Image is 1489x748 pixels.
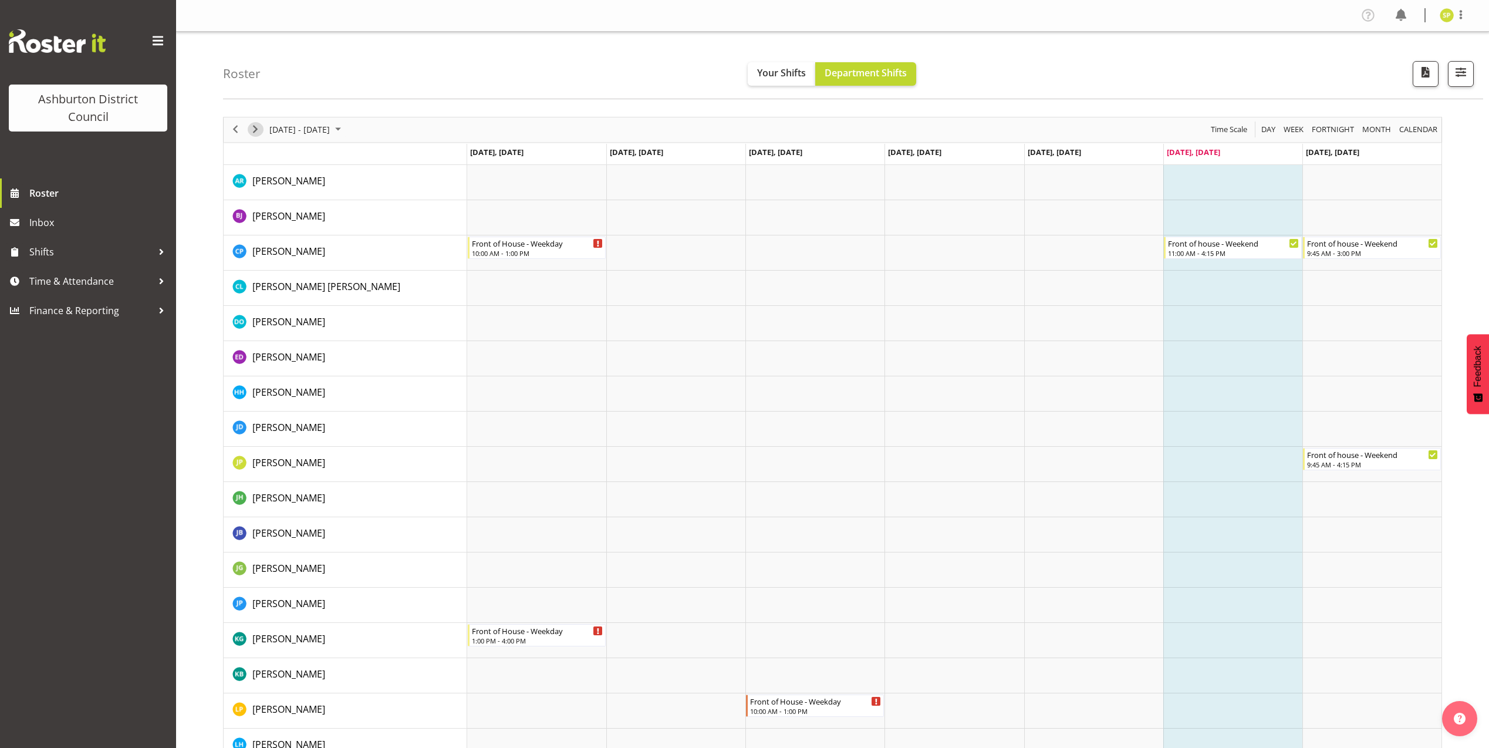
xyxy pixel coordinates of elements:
[248,122,264,137] button: Next
[610,147,663,157] span: [DATE], [DATE]
[1307,460,1438,469] div: 9:45 AM - 4:15 PM
[1440,8,1454,22] img: susan-philpott11024.jpg
[29,214,170,231] span: Inbox
[268,122,346,137] button: September 2025
[252,703,325,716] span: [PERSON_NAME]
[224,693,467,729] td: Linda Petrie resource
[224,376,467,412] td: Hannah Herbert-Olsen resource
[224,588,467,623] td: Jenny Partington resource
[228,122,244,137] button: Previous
[252,597,325,610] span: [PERSON_NAME]
[252,527,325,540] span: [PERSON_NAME]
[468,624,606,646] div: Katie Graham"s event - Front of House - Weekday Begin From Monday, September 15, 2025 at 1:00:00 ...
[749,147,802,157] span: [DATE], [DATE]
[224,552,467,588] td: Jenny Gill resource
[1260,122,1277,137] span: Day
[750,695,881,707] div: Front of House - Weekday
[1168,237,1299,249] div: Front of house - Weekend
[1454,713,1466,725] img: help-xxl-2.png
[1398,122,1439,137] span: calendar
[224,623,467,658] td: Katie Graham resource
[224,165,467,200] td: Andrew Rankin resource
[224,306,467,341] td: Denise O'Halloran resource
[252,491,325,505] a: [PERSON_NAME]
[252,702,325,716] a: [PERSON_NAME]
[224,412,467,447] td: Jackie Driver resource
[224,482,467,517] td: James Hope resource
[815,62,916,86] button: Department Shifts
[224,341,467,376] td: Esther Deans resource
[252,174,325,187] span: [PERSON_NAME]
[1467,334,1489,414] button: Feedback - Show survey
[29,243,153,261] span: Shifts
[29,184,170,202] span: Roster
[1311,122,1355,137] span: Fortnight
[224,658,467,693] td: Kay Begg resource
[21,90,156,126] div: Ashburton District Council
[252,420,325,434] a: [PERSON_NAME]
[224,235,467,271] td: Charin Phumcharoen resource
[224,447,467,482] td: Jacqueline Paterson resource
[252,561,325,575] a: [PERSON_NAME]
[245,117,265,142] div: next period
[750,706,881,716] div: 10:00 AM - 1:00 PM
[252,456,325,470] a: [PERSON_NAME]
[1360,122,1393,137] button: Timeline Month
[472,248,603,258] div: 10:00 AM - 1:00 PM
[1361,122,1392,137] span: Month
[472,625,603,636] div: Front of House - Weekday
[1473,346,1483,387] span: Feedback
[223,67,261,80] h4: Roster
[252,526,325,540] a: [PERSON_NAME]
[252,174,325,188] a: [PERSON_NAME]
[252,667,325,681] a: [PERSON_NAME]
[252,315,325,329] a: [PERSON_NAME]
[252,351,325,363] span: [PERSON_NAME]
[1282,122,1306,137] button: Timeline Week
[1028,147,1081,157] span: [DATE], [DATE]
[1209,122,1250,137] button: Time Scale
[29,302,153,319] span: Finance & Reporting
[888,147,941,157] span: [DATE], [DATE]
[1164,237,1302,259] div: Charin Phumcharoen"s event - Front of house - Weekend Begin From Saturday, September 20, 2025 at ...
[252,562,325,575] span: [PERSON_NAME]
[1310,122,1356,137] button: Fortnight
[224,271,467,306] td: Connor Lysaght resource
[252,632,325,645] span: [PERSON_NAME]
[1413,61,1439,87] button: Download a PDF of the roster according to the set date range.
[1282,122,1305,137] span: Week
[252,421,325,434] span: [PERSON_NAME]
[268,122,331,137] span: [DATE] - [DATE]
[252,209,325,223] a: [PERSON_NAME]
[757,66,806,79] span: Your Shifts
[1307,248,1438,258] div: 9:45 AM - 3:00 PM
[1260,122,1278,137] button: Timeline Day
[29,272,153,290] span: Time & Attendance
[746,695,884,717] div: Linda Petrie"s event - Front of House - Weekday Begin From Wednesday, September 17, 2025 at 10:00...
[252,279,400,294] a: [PERSON_NAME] [PERSON_NAME]
[1303,237,1441,259] div: Charin Phumcharoen"s event - Front of house - Weekend Begin From Sunday, September 21, 2025 at 9:...
[825,66,907,79] span: Department Shifts
[224,517,467,552] td: Jean Butt resource
[1307,449,1438,460] div: Front of house - Weekend
[1306,147,1359,157] span: [DATE], [DATE]
[252,386,325,399] span: [PERSON_NAME]
[1397,122,1440,137] button: Month
[252,668,325,680] span: [PERSON_NAME]
[472,636,603,645] div: 1:00 PM - 4:00 PM
[470,147,524,157] span: [DATE], [DATE]
[1210,122,1248,137] span: Time Scale
[252,385,325,399] a: [PERSON_NAME]
[252,280,400,293] span: [PERSON_NAME] [PERSON_NAME]
[252,632,325,646] a: [PERSON_NAME]
[225,117,245,142] div: previous period
[468,237,606,259] div: Charin Phumcharoen"s event - Front of House - Weekday Begin From Monday, September 15, 2025 at 10...
[265,117,348,142] div: September 15 - 21, 2025
[9,29,106,53] img: Rosterit website logo
[252,210,325,223] span: [PERSON_NAME]
[748,62,815,86] button: Your Shifts
[1303,448,1441,470] div: Jacqueline Paterson"s event - Front of house - Weekend Begin From Sunday, September 21, 2025 at 9...
[1168,248,1299,258] div: 11:00 AM - 4:15 PM
[224,200,467,235] td: Barbara Jaine resource
[1167,147,1220,157] span: [DATE], [DATE]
